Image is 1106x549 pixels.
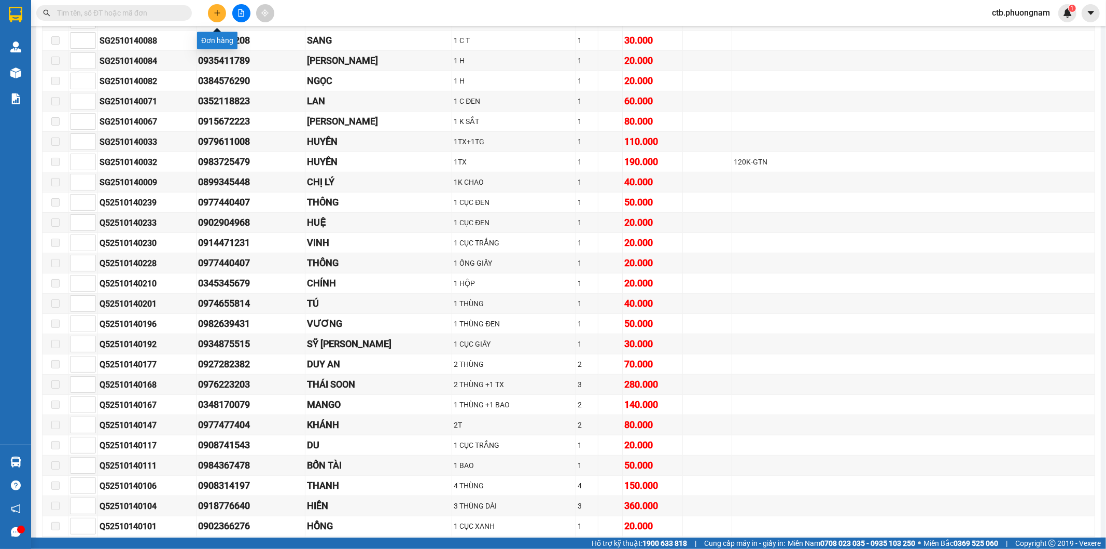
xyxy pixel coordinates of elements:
[624,195,681,210] div: 50.000
[454,460,574,471] div: 1 BAO
[1006,538,1007,549] span: |
[197,395,305,415] td: 0348170079
[197,213,305,233] td: 0902904968
[197,51,305,71] td: 0935411789
[578,197,597,208] div: 1
[98,31,197,51] td: SG2510140088
[208,4,226,22] button: plus
[1086,8,1096,18] span: caret-down
[100,54,194,67] div: SG2510140084
[984,6,1058,19] span: ctb.phuongnam
[100,358,194,371] div: Q52510140177
[624,256,681,270] div: 20.000
[305,375,453,395] td: THÁI SOON
[624,33,681,48] div: 30.000
[305,435,453,456] td: DU
[454,419,574,431] div: 2T
[624,337,681,351] div: 30.000
[305,193,453,213] td: THÔNG
[307,195,451,210] div: THÔNG
[454,520,574,532] div: 1 CỤC XANH
[197,91,305,112] td: 0352118823
[197,253,305,273] td: 0977440407
[307,519,451,533] div: HỒNG
[197,193,305,213] td: 0977440407
[198,377,303,392] div: 0976223203
[454,338,574,350] div: 1 CỤC GIẤY
[98,152,197,172] td: SG2510140032
[1082,4,1100,22] button: caret-down
[197,496,305,516] td: 0918776640
[624,458,681,473] div: 50.000
[198,478,303,493] div: 0908314197
[624,499,681,513] div: 360.000
[454,237,574,249] div: 1 CỤC TRẮNG
[307,114,451,129] div: [PERSON_NAME]
[624,134,681,149] div: 110.000
[307,458,451,473] div: BỐN TÀI
[454,95,574,107] div: 1 C ĐEN
[198,519,303,533] div: 0902366276
[98,314,197,334] td: Q52510140196
[307,418,451,432] div: KHÁNH
[307,317,451,331] div: VƯƠNG
[198,296,303,311] div: 0974655814
[98,253,197,273] td: Q52510140228
[198,114,303,129] div: 0915672223
[198,418,303,432] div: 0977477404
[923,538,998,549] span: Miền Bắc
[307,175,451,189] div: CHỊ LÝ
[454,116,574,127] div: 1 K SẮT
[578,440,597,451] div: 1
[261,9,269,17] span: aim
[307,499,451,513] div: HIỀN
[43,9,50,17] span: search
[198,74,303,88] div: 0384576290
[695,538,696,549] span: |
[305,476,453,496] td: THANH
[305,415,453,435] td: KHÁNH
[305,152,453,172] td: HUYỀN
[578,399,597,410] div: 2
[624,114,681,129] div: 80.000
[307,397,451,412] div: MANGO
[198,458,303,473] div: 0984367478
[642,539,687,547] strong: 1900 633 818
[98,354,197,375] td: Q52510140177
[98,375,197,395] td: Q52510140168
[100,156,194,169] div: SG2510140032
[256,4,274,22] button: aim
[98,415,197,435] td: Q52510140147
[98,132,197,152] td: SG2510140033
[918,541,921,545] span: ⚪️
[454,379,574,390] div: 2 THÙNG +1 TX
[578,35,597,46] div: 1
[578,460,597,471] div: 1
[198,33,303,48] div: 0368280208
[100,459,194,472] div: Q52510140111
[624,418,681,432] div: 80.000
[197,112,305,132] td: 0915672223
[624,155,681,169] div: 190.000
[197,172,305,193] td: 0899345448
[100,297,194,310] div: Q52510140201
[198,94,303,108] div: 0352118823
[578,520,597,532] div: 1
[197,152,305,172] td: 0983725479
[98,233,197,253] td: Q52510140230
[624,357,681,372] div: 70.000
[578,500,597,512] div: 3
[454,197,574,208] div: 1 CỤC ĐEN
[624,94,681,108] div: 60.000
[98,91,197,112] td: SG2510140071
[307,53,451,68] div: [PERSON_NAME]
[624,438,681,452] div: 20.000
[578,55,597,66] div: 1
[198,134,303,149] div: 0979611008
[9,7,22,22] img: logo-vxr
[100,95,194,108] div: SG2510140071
[100,176,194,189] div: SG2510140009
[454,176,574,188] div: 1K CHAO
[98,456,197,476] td: Q52510140111
[578,379,597,390] div: 3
